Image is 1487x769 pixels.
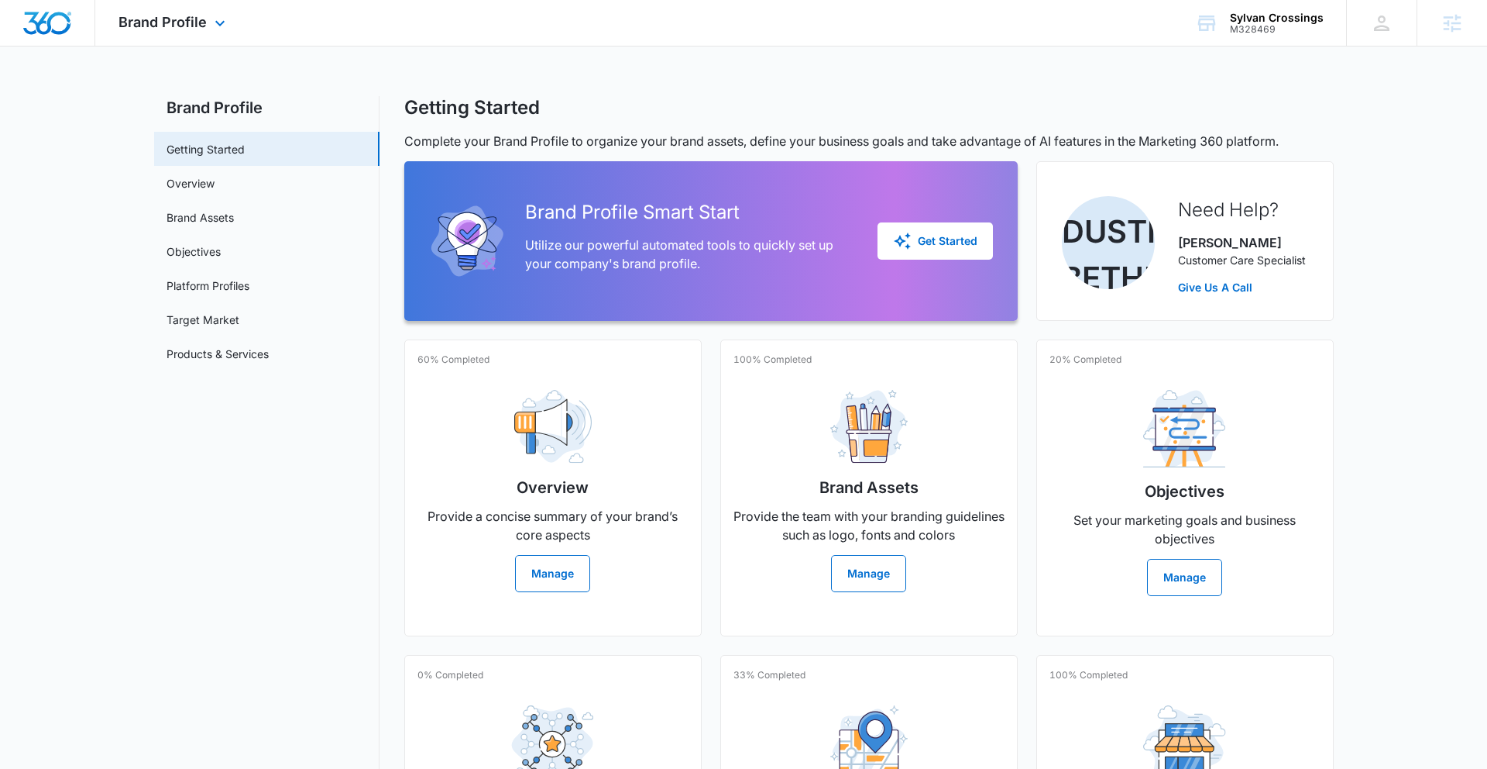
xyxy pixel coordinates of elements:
[1049,668,1128,682] p: 100% Completed
[1062,196,1155,289] img: Dustin Bethel
[733,353,812,367] p: 100% Completed
[733,668,805,682] p: 33% Completed
[1178,252,1306,268] p: Customer Care Specialist
[1147,559,1222,596] button: Manage
[167,278,249,294] a: Platform Profiles
[167,312,239,328] a: Target Market
[733,507,1004,544] p: Provide the team with your branding guidelines such as logo, fonts and colors
[1049,511,1320,548] p: Set your marketing goals and business objectives
[404,96,540,119] h1: Getting Started
[1049,353,1121,367] p: 20% Completed
[831,555,906,592] button: Manage
[517,476,589,499] h2: Overview
[1145,480,1224,503] h2: Objectives
[819,476,919,499] h2: Brand Assets
[1230,12,1324,24] div: account name
[1178,233,1306,252] p: [PERSON_NAME]
[404,340,702,636] a: 60% CompletedOverviewProvide a concise summary of your brand’s core aspectsManage
[417,507,689,544] p: Provide a concise summary of your brand’s core aspects
[417,353,489,367] p: 60% Completed
[877,222,993,260] button: Get Started
[1178,196,1306,224] h2: Need Help?
[417,668,483,682] p: 0% Completed
[118,14,207,30] span: Brand Profile
[154,96,379,119] h2: Brand Profile
[404,132,1334,150] p: Complete your Brand Profile to organize your brand assets, define your business goals and take ad...
[720,340,1018,636] a: 100% CompletedBrand AssetsProvide the team with your branding guidelines such as logo, fonts and ...
[167,209,234,226] a: Brand Assets
[167,346,269,362] a: Products & Services
[167,243,221,260] a: Objectives
[893,232,977,250] div: Get Started
[1178,279,1306,295] a: Give Us A Call
[167,175,215,191] a: Overview
[515,555,590,592] button: Manage
[1036,340,1334,636] a: 20% CompletedObjectivesSet your marketing goals and business objectivesManage
[525,236,853,273] p: Utilize our powerful automated tools to quickly set up your company's brand profile.
[1230,24,1324,35] div: account id
[525,198,853,226] h2: Brand Profile Smart Start
[167,141,245,157] a: Getting Started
